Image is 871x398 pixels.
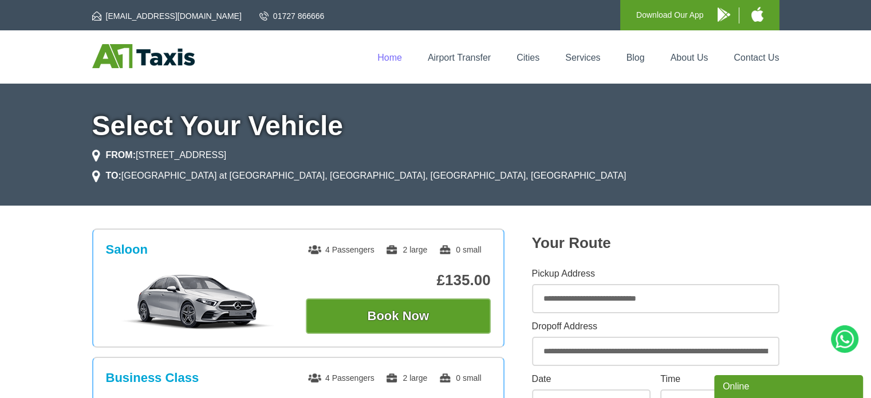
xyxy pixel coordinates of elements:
h3: Saloon [106,242,148,257]
img: A1 Taxis St Albans LTD [92,44,195,68]
li: [GEOGRAPHIC_DATA] at [GEOGRAPHIC_DATA], [GEOGRAPHIC_DATA], [GEOGRAPHIC_DATA], [GEOGRAPHIC_DATA] [92,169,626,183]
strong: FROM: [106,150,136,160]
li: [STREET_ADDRESS] [92,148,227,162]
img: A1 Taxis Android App [718,7,730,22]
a: Blog [626,53,644,62]
img: A1 Taxis iPhone App [751,7,763,22]
a: Home [377,53,402,62]
img: Saloon [112,273,284,330]
label: Pickup Address [532,269,779,278]
h1: Select Your Vehicle [92,112,779,140]
h3: Business Class [106,371,199,385]
label: Date [532,375,651,384]
span: 0 small [439,373,481,383]
p: Download Our App [636,8,704,22]
span: 4 Passengers [308,245,375,254]
label: Dropoff Address [532,322,779,331]
iframe: chat widget [714,373,865,398]
a: Airport Transfer [428,53,491,62]
p: £135.00 [306,271,491,289]
button: Book Now [306,298,491,334]
strong: TO: [106,171,121,180]
a: 01727 866666 [259,10,325,22]
span: 0 small [439,245,481,254]
a: Cities [517,53,539,62]
a: About Us [671,53,708,62]
a: Services [565,53,600,62]
span: 2 large [385,245,427,254]
a: Contact Us [734,53,779,62]
span: 2 large [385,373,427,383]
h2: Your Route [532,234,779,252]
a: [EMAIL_ADDRESS][DOMAIN_NAME] [92,10,242,22]
label: Time [660,375,779,384]
span: 4 Passengers [308,373,375,383]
